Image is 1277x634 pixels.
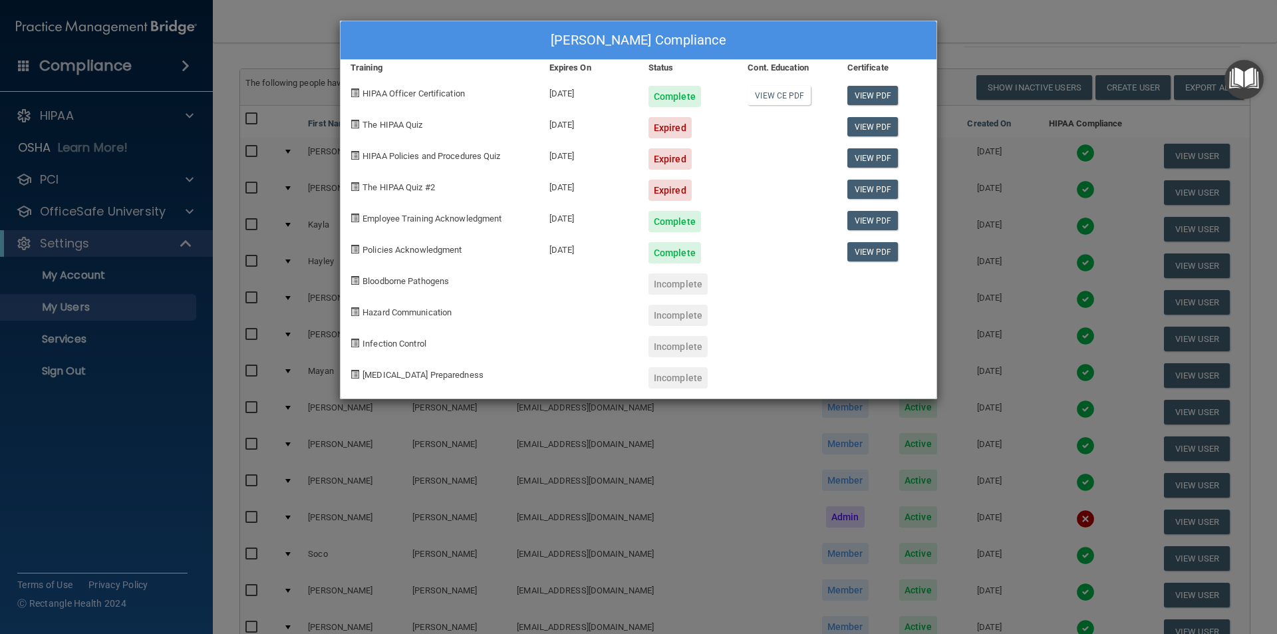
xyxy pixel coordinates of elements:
a: View CE PDF [748,86,811,105]
a: View PDF [847,86,899,105]
span: Hazard Communication [362,307,452,317]
a: View PDF [847,148,899,168]
div: Cont. Education [738,60,837,76]
div: Incomplete [648,336,708,357]
span: Infection Control [362,339,426,349]
div: Status [638,60,738,76]
div: [DATE] [539,107,638,138]
div: [PERSON_NAME] Compliance [341,21,936,60]
div: Incomplete [648,273,708,295]
div: Expires On [539,60,638,76]
span: The HIPAA Quiz [362,120,422,130]
a: View PDF [847,242,899,261]
span: The HIPAA Quiz #2 [362,182,435,192]
button: Open Resource Center [1224,60,1264,99]
a: View PDF [847,117,899,136]
div: [DATE] [539,170,638,201]
div: Training [341,60,539,76]
a: View PDF [847,180,899,199]
div: Complete [648,211,701,232]
span: HIPAA Officer Certification [362,88,465,98]
span: Bloodborne Pathogens [362,276,449,286]
div: Complete [648,86,701,107]
span: HIPAA Policies and Procedures Quiz [362,151,500,161]
div: [DATE] [539,232,638,263]
span: [MEDICAL_DATA] Preparedness [362,370,484,380]
span: Policies Acknowledgment [362,245,462,255]
div: Expired [648,148,692,170]
div: Incomplete [648,305,708,326]
div: Expired [648,180,692,201]
div: Complete [648,242,701,263]
div: [DATE] [539,138,638,170]
a: View PDF [847,211,899,230]
div: Certificate [837,60,936,76]
iframe: Drift Widget Chat Controller [1047,540,1261,593]
div: Expired [648,117,692,138]
div: Incomplete [648,367,708,389]
div: [DATE] [539,201,638,232]
div: [DATE] [539,76,638,107]
span: Employee Training Acknowledgment [362,214,501,224]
